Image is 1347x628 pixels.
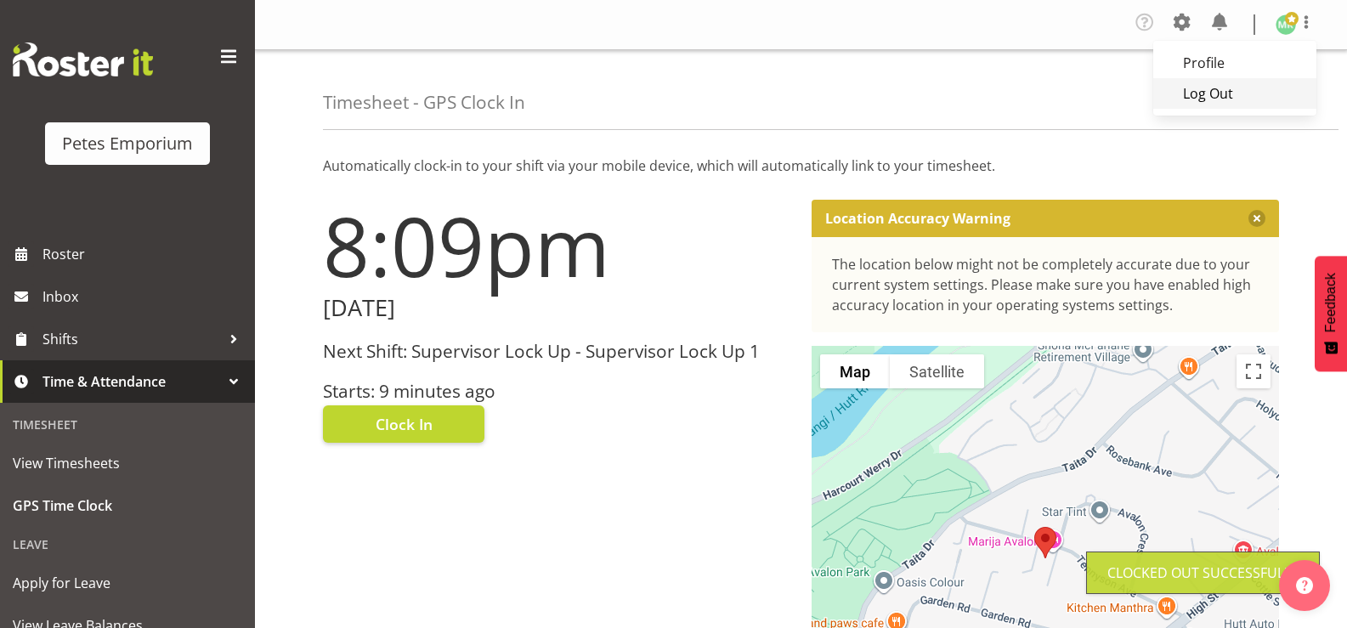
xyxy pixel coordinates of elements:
div: Petes Emporium [62,131,193,156]
button: Show satellite imagery [890,354,984,388]
span: Roster [42,241,246,267]
span: Clock In [376,413,433,435]
a: Apply for Leave [4,562,251,604]
span: Inbox [42,284,246,309]
button: Clock In [323,405,484,443]
button: Toggle fullscreen view [1237,354,1271,388]
div: The location below might not be completely accurate due to your current system settings. Please m... [832,254,1259,315]
img: help-xxl-2.png [1296,577,1313,594]
div: Timesheet [4,407,251,442]
a: Log Out [1153,78,1316,109]
button: Close message [1248,210,1265,227]
a: Profile [1153,48,1316,78]
span: GPS Time Clock [13,493,242,518]
span: Shifts [42,326,221,352]
h3: Starts: 9 minutes ago [323,382,791,401]
button: Show street map [820,354,890,388]
span: Apply for Leave [13,570,242,596]
img: melanie-richardson713.jpg [1276,14,1296,35]
a: GPS Time Clock [4,484,251,527]
h1: 8:09pm [323,200,791,291]
button: Feedback - Show survey [1315,256,1347,371]
span: Feedback [1323,273,1339,332]
h4: Timesheet - GPS Clock In [323,93,525,112]
span: Time & Attendance [42,369,221,394]
a: View Timesheets [4,442,251,484]
p: Automatically clock-in to your shift via your mobile device, which will automatically link to you... [323,156,1279,176]
h3: Next Shift: Supervisor Lock Up - Supervisor Lock Up 1 [323,342,791,361]
div: Leave [4,527,251,562]
p: Location Accuracy Warning [825,210,1010,227]
img: Rosterit website logo [13,42,153,76]
div: Clocked out Successfully [1107,563,1299,583]
h2: [DATE] [323,295,791,321]
span: View Timesheets [13,450,242,476]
